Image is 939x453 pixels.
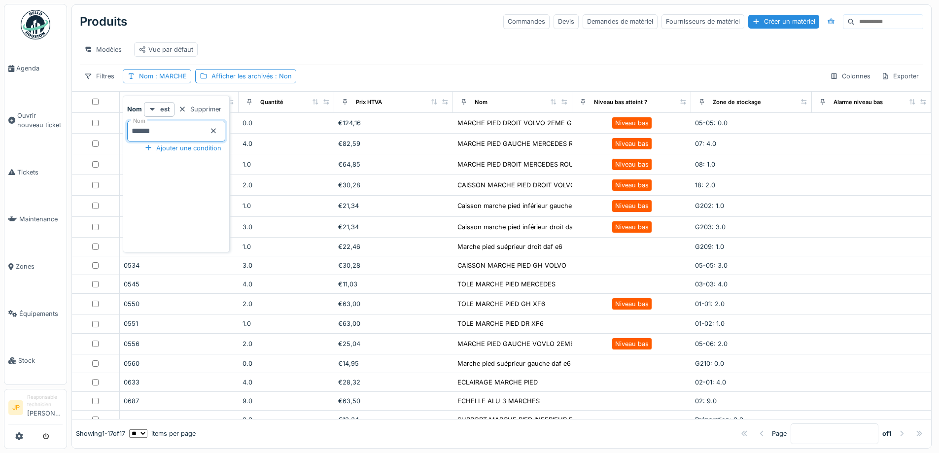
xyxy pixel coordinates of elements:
[131,117,147,125] label: Nom
[356,98,382,106] div: Prix HTVA
[243,396,330,406] div: 9.0
[211,71,292,81] div: Afficher les archivés
[338,118,450,128] div: €124,16
[124,299,235,309] div: 0550
[772,429,787,438] div: Page
[338,319,450,328] div: €63,00
[615,180,649,190] div: Niveau bas
[457,180,575,190] div: CAISSON MARCHE PIED DROIT VOLVO
[16,262,63,271] span: Zones
[243,279,330,289] div: 4.0
[80,9,127,35] div: Produits
[661,14,744,29] div: Fournisseurs de matériel
[457,118,608,128] div: MARCHE PIED DROIT VOLVO 2EME GENERATION
[243,118,330,128] div: 0.0
[243,201,330,210] div: 1.0
[243,242,330,251] div: 1.0
[243,339,330,348] div: 2.0
[834,98,883,106] div: Alarme niveau bas
[27,393,63,422] li: [PERSON_NAME]
[19,214,63,224] span: Maintenance
[695,340,728,348] span: 05-06: 2.0
[21,10,50,39] img: Badge_color-CXgf-gQk.svg
[124,279,235,289] div: 0545
[338,299,450,309] div: €63,00
[457,339,617,348] div: MARCHE PIED GAUCHE VOVLO 2EME GENERATION
[695,262,728,269] span: 05-05: 3.0
[695,161,715,168] span: 08: 1.0
[695,360,724,367] span: G210: 0.0
[243,222,330,232] div: 3.0
[139,45,193,54] div: Vue par défaut
[695,300,725,308] span: 01-01: 2.0
[503,14,550,29] div: Commandes
[243,180,330,190] div: 2.0
[695,379,726,386] span: 02-01: 4.0
[615,339,649,348] div: Niveau bas
[457,160,583,169] div: MARCHE PIED DROIT MERCEDES ROUGE
[174,103,225,116] div: Supprimer
[19,309,63,318] span: Équipements
[457,319,544,328] div: TOLE MARCHE PIED DR XF6
[554,14,579,29] div: Devis
[139,71,187,81] div: Nom
[124,359,235,368] div: 0560
[80,69,119,83] div: Filtres
[615,299,649,309] div: Niveau bas
[243,261,330,270] div: 3.0
[594,98,647,106] div: Niveau bas atteint ?
[713,98,761,106] div: Zone de stockage
[124,339,235,348] div: 0556
[243,319,330,328] div: 1.0
[457,261,566,270] div: CAISSON MARCHE PIED GH VOLVO
[338,415,450,424] div: €13,34
[695,416,743,423] span: Préparation: 0.0
[338,378,450,387] div: €28,32
[695,140,716,147] span: 07: 4.0
[338,339,450,348] div: €25,04
[124,261,235,270] div: 0534
[475,98,487,106] div: Nom
[273,72,292,80] span: : Non
[124,378,235,387] div: 0633
[76,429,125,438] div: Showing 1 - 17 of 17
[457,378,538,387] div: ECLAIRAGE MARCHE PIED
[615,139,649,148] div: Niveau bas
[338,396,450,406] div: €63,50
[457,201,593,210] div: Caisson marche pied inférieur gauche daf e6
[338,359,450,368] div: €14,95
[695,320,725,327] span: 01-02: 1.0
[80,42,126,57] div: Modèles
[338,139,450,148] div: €82,59
[17,168,63,177] span: Tickets
[129,429,196,438] div: items per page
[457,222,585,232] div: Caisson marche pied inférieur droit daf e6
[124,319,235,328] div: 0551
[695,280,728,288] span: 03-03: 4.0
[16,64,63,73] span: Agenda
[243,299,330,309] div: 2.0
[457,415,624,424] div: SUPPORT MARCHE PIED INFERIEUR DROIT MERCEDES
[27,393,63,409] div: Responsable technicien
[457,299,545,309] div: TOLE MARCHE PIED GH XF6
[18,356,63,365] span: Stock
[882,429,892,438] strong: of 1
[615,201,649,210] div: Niveau bas
[338,180,450,190] div: €30,28
[695,181,715,189] span: 18: 2.0
[243,378,330,387] div: 4.0
[695,243,724,250] span: G209: 1.0
[127,105,142,114] strong: Nom
[160,105,170,114] strong: est
[615,118,649,128] div: Niveau bas
[457,279,556,289] div: TOLE MARCHE PIED MERCEDES
[243,415,330,424] div: 0.0
[615,160,649,169] div: Niveau bas
[338,201,450,210] div: €21,34
[338,160,450,169] div: €64,85
[8,400,23,415] li: JP
[877,69,923,83] div: Exporter
[17,111,63,130] span: Ouvrir nouveau ticket
[338,222,450,232] div: €21,34
[695,397,717,405] span: 02: 9.0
